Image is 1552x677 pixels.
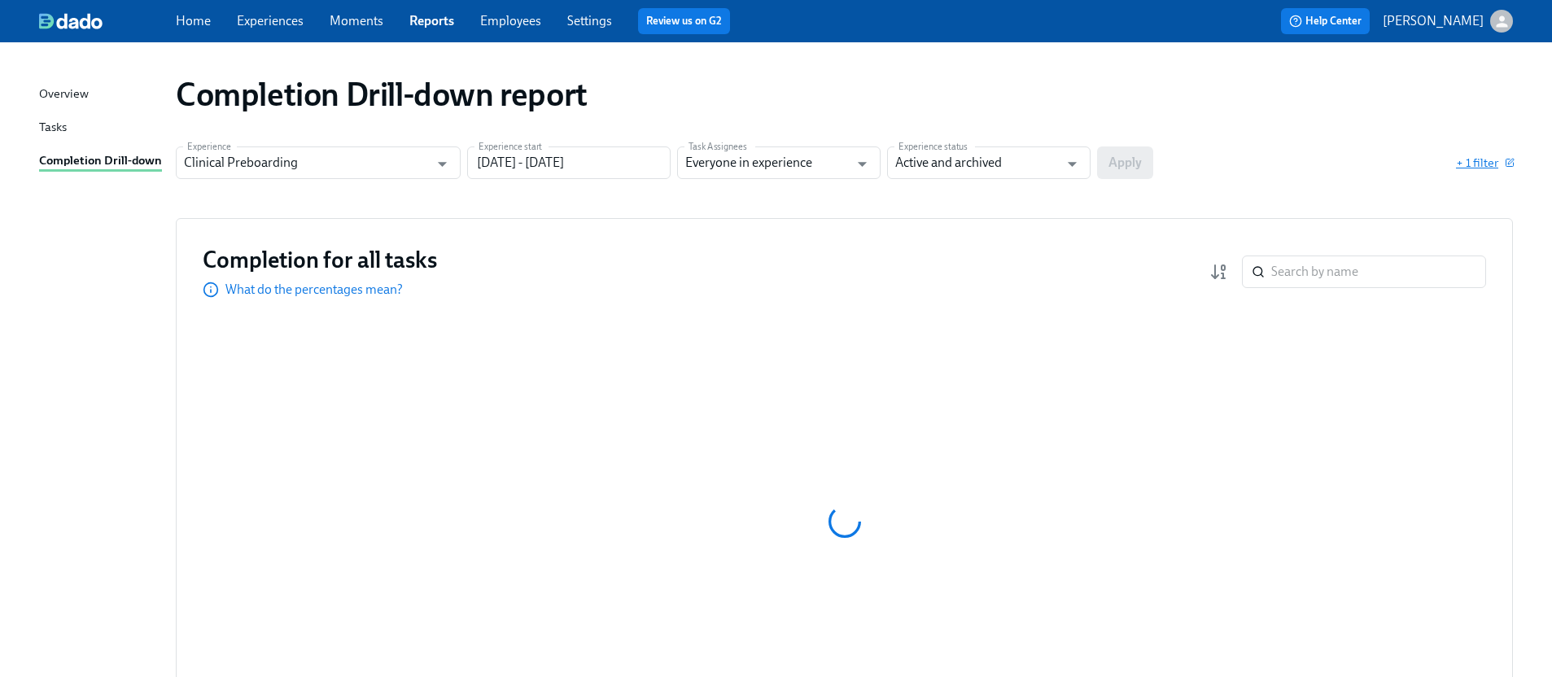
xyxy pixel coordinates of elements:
[39,13,176,29] a: dado
[39,118,67,138] div: Tasks
[1209,262,1229,282] svg: Completion rate (low to high)
[225,281,403,299] p: What do the percentages mean?
[480,13,541,28] a: Employees
[330,13,383,28] a: Moments
[567,13,612,28] a: Settings
[39,118,163,138] a: Tasks
[1383,10,1513,33] button: [PERSON_NAME]
[39,151,162,172] div: Completion Drill-down
[39,13,103,29] img: dado
[176,13,211,28] a: Home
[1289,13,1362,29] span: Help Center
[39,85,163,105] a: Overview
[203,245,437,274] h3: Completion for all tasks
[1456,155,1513,171] button: + 1 filter
[1060,151,1085,177] button: Open
[638,8,730,34] button: Review us on G2
[1383,12,1484,30] p: [PERSON_NAME]
[430,151,455,177] button: Open
[850,151,875,177] button: Open
[39,151,163,172] a: Completion Drill-down
[646,13,722,29] a: Review us on G2
[409,13,454,28] a: Reports
[237,13,304,28] a: Experiences
[176,75,588,114] h1: Completion Drill-down report
[1281,8,1370,34] button: Help Center
[39,85,89,105] div: Overview
[1271,256,1486,288] input: Search by name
